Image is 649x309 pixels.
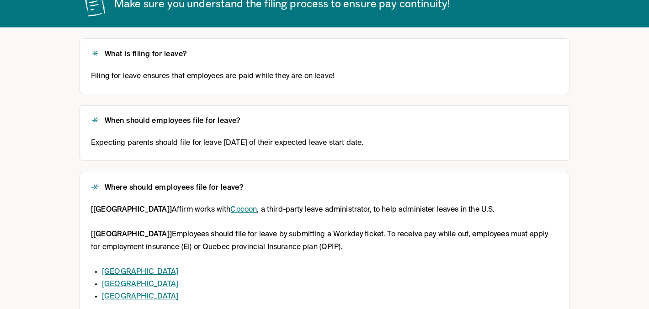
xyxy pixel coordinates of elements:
h2: Where should employees file for leave? [105,183,243,193]
strong: [[GEOGRAPHIC_DATA]] [91,231,172,238]
h2: When should employees file for leave? [105,117,240,126]
a: Cocoon [230,206,257,213]
p: Affirm works with , a third-party leave administrator, to help administer leaves in the U.S. [91,204,558,216]
a: [GEOGRAPHIC_DATA] [102,268,179,276]
h2: What is filing for leave? [105,50,186,59]
strong: [[GEOGRAPHIC_DATA]] [91,206,172,213]
a: [GEOGRAPHIC_DATA] [102,281,179,288]
span: Expecting parents should file for leave [DATE] of their expected leave start date. [91,137,363,149]
a: [GEOGRAPHIC_DATA] [102,293,179,300]
span: Filing for leave ensures that employees are paid while they are on leave! [91,70,335,83]
p: Employees should file for leave by submitting a Workday ticket. To receive pay while out, employe... [91,229,558,253]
